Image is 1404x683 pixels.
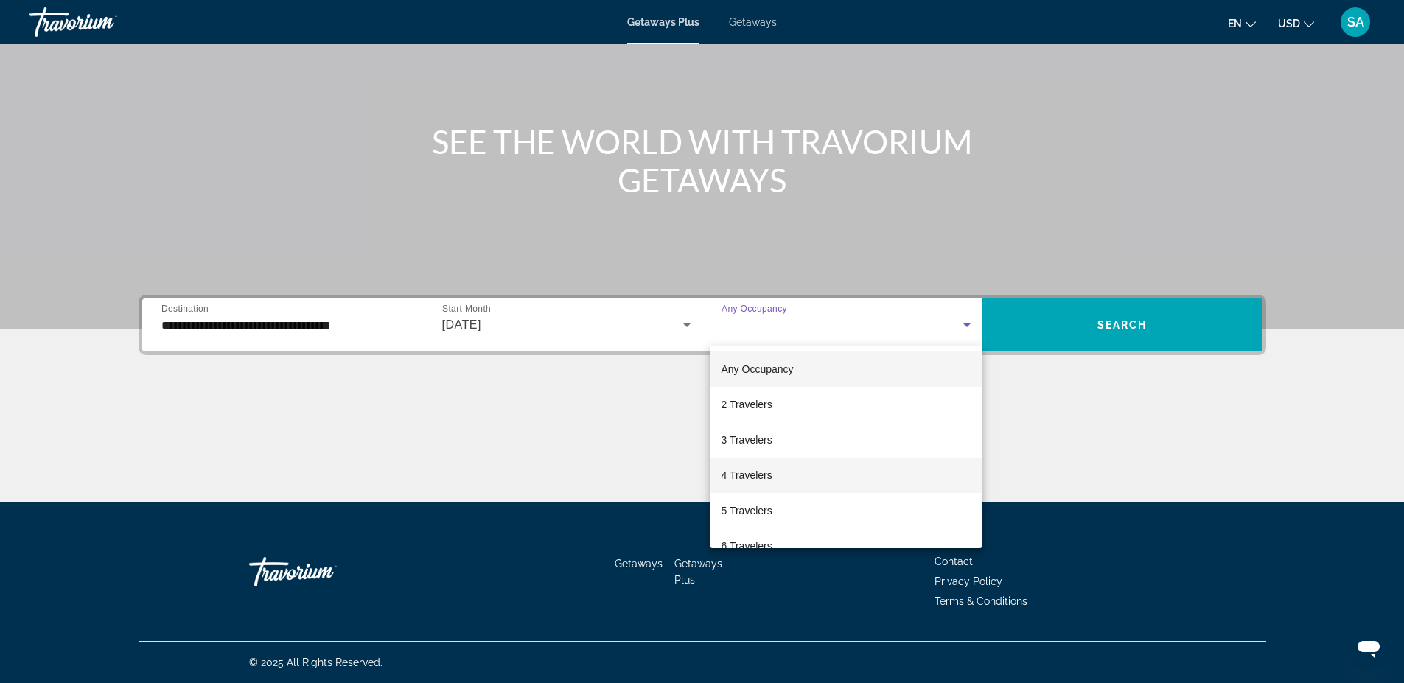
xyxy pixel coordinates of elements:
[722,502,772,519] span: 5 Travelers
[722,363,794,375] span: Any Occupancy
[1345,624,1392,671] iframe: Кнопка запуска окна обмена сообщениями
[722,466,772,484] span: 4 Travelers
[722,431,772,449] span: 3 Travelers
[722,396,772,413] span: 2 Travelers
[722,537,772,555] span: 6 Travelers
